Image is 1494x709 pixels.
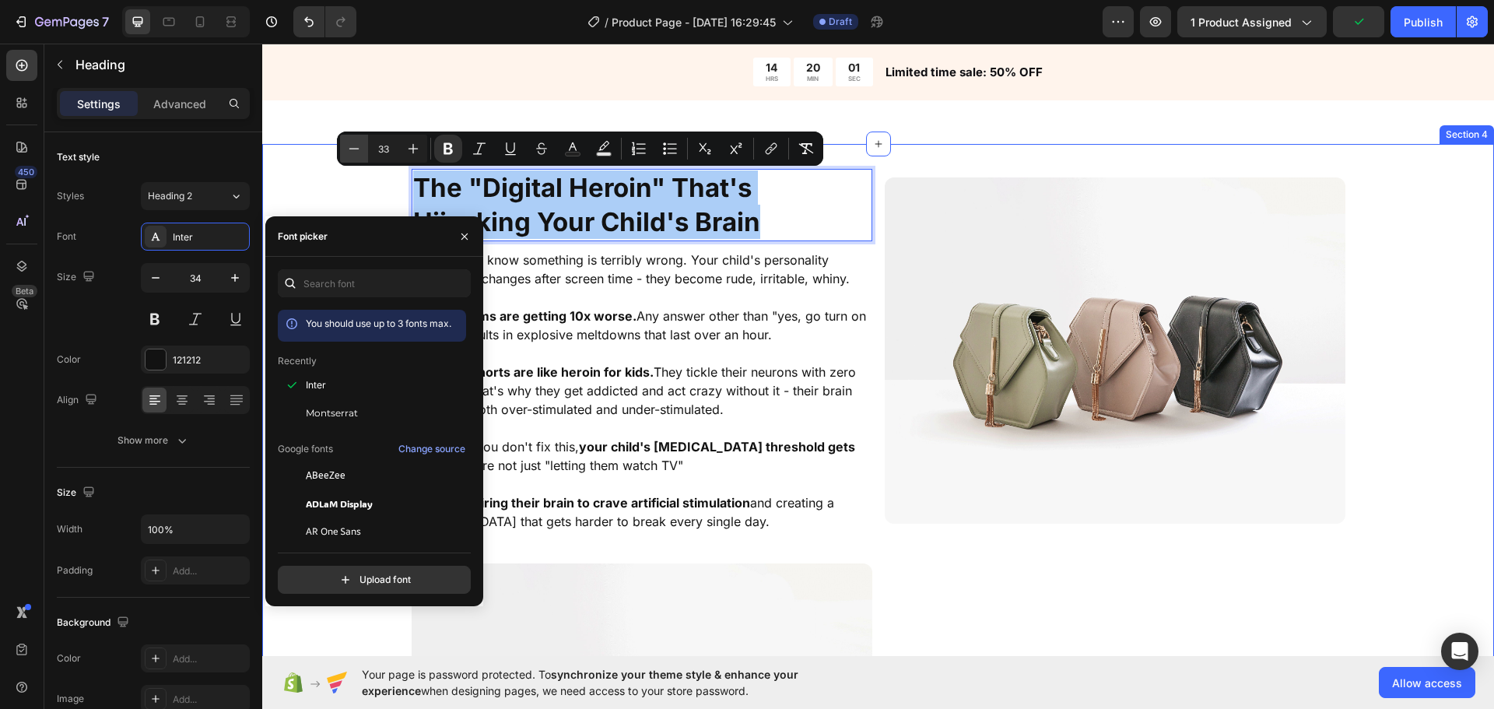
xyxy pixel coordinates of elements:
span: Inter [306,378,326,392]
div: Color [57,353,81,367]
span: / [605,14,608,30]
div: 450 [15,166,37,178]
div: Size [57,483,98,504]
div: Undo/Redo [293,6,356,37]
p: Advanced [153,96,206,112]
span: 1 product assigned [1191,14,1292,30]
img: image_demo.jpg [622,134,1083,479]
div: 121212 [173,353,246,367]
div: Styles [57,189,84,203]
button: Heading 2 [141,182,250,210]
span: ADLaM Display [306,497,373,511]
span: Montserrat [306,406,358,420]
button: Change source [398,440,466,458]
button: 1 product assigned [1177,6,1327,37]
p: Google fonts [278,442,333,456]
button: Upload font [278,566,471,594]
span: Product Page - [DATE] 16:29:45 [612,14,776,30]
span: synchronize your theme style & enhance your experience [362,668,798,697]
div: Add... [173,652,246,666]
span: You should use up to 3 fonts max. [306,318,451,329]
iframe: Design area [262,44,1494,656]
div: Text style [57,150,100,164]
div: Background [57,612,132,634]
div: Add... [173,693,246,707]
div: Editor contextual toolbar [337,132,823,166]
span: Your page is password protected. To when designing pages, we need access to your store password. [362,666,859,699]
div: Inter [173,230,246,244]
span: Draft [829,15,852,29]
span: Heading 2 [148,189,192,203]
p: Heading [75,55,244,74]
div: Size [57,267,98,288]
span: Allow access [1392,675,1462,691]
div: Change source [398,442,465,456]
input: Search font [278,269,471,297]
div: Show more [117,433,190,448]
div: Beta [12,285,37,297]
div: Section 4 [1180,84,1229,98]
button: 7 [6,6,116,37]
div: Font [57,230,76,244]
div: Align [57,390,100,411]
input: Auto [142,515,249,543]
div: Upload font [338,572,411,588]
div: Color [57,651,81,665]
div: Width [57,522,82,536]
span: AR One Sans [306,525,361,539]
p: Settings [77,96,121,112]
div: Image [57,692,84,706]
div: Publish [1404,14,1443,30]
div: Font picker [278,230,328,244]
p: Recently [278,354,317,368]
button: Publish [1391,6,1456,37]
p: 7 [102,12,109,31]
div: Open Intercom Messenger [1441,633,1478,670]
div: Padding [57,563,93,577]
div: Add... [173,564,246,578]
button: Show more [57,426,250,455]
button: Allow access [1379,667,1475,698]
span: ABeeZee [306,469,345,483]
